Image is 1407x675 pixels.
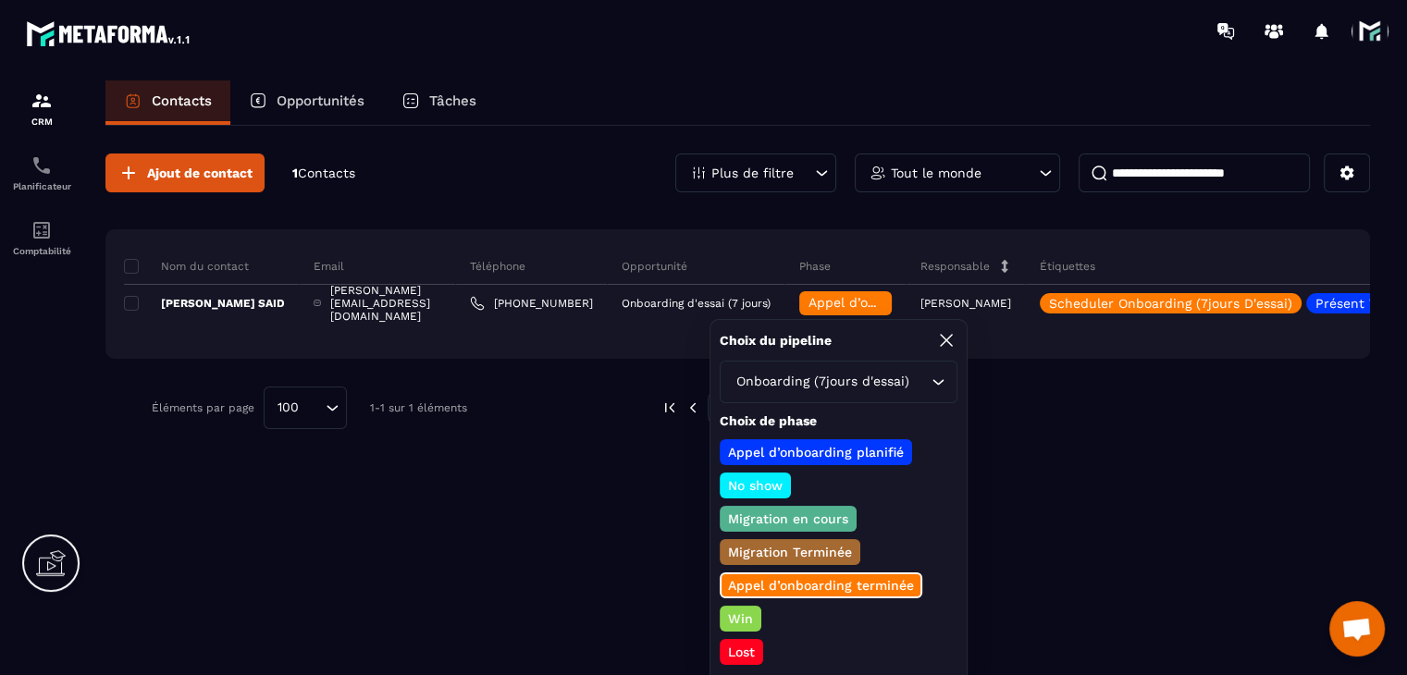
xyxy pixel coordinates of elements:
[891,166,981,179] p: Tout le monde
[5,205,79,270] a: accountantaccountantComptabilité
[725,443,907,461] p: Appel d’onboarding planifié
[5,76,79,141] a: formationformationCRM
[292,165,355,182] p: 1
[732,372,913,392] span: Onboarding (7jours d'essai)
[661,399,678,416] img: prev
[920,297,1011,310] p: [PERSON_NAME]
[264,387,347,429] div: Search for option
[370,401,467,414] p: 1-1 sur 1 éléments
[277,92,364,109] p: Opportunités
[298,166,355,180] span: Contacts
[124,259,249,274] p: Nom du contact
[1329,601,1385,657] a: Ouvrir le chat
[725,543,855,561] p: Migration Terminée
[920,259,990,274] p: Responsable
[711,166,794,179] p: Plus de filtre
[31,90,53,112] img: formation
[720,412,957,430] p: Choix de phase
[622,259,687,274] p: Opportunité
[725,609,756,628] p: Win
[105,80,230,125] a: Contacts
[5,141,79,205] a: schedulerschedulerPlanificateur
[725,576,917,595] p: Appel d’onboarding terminée
[470,296,593,311] a: [PHONE_NUMBER]
[622,297,771,310] p: Onboarding d'essai (7 jours)
[152,92,212,109] p: Contacts
[31,154,53,177] img: scheduler
[1040,259,1095,274] p: Étiquettes
[913,372,927,392] input: Search for option
[314,259,344,274] p: Email
[720,332,832,350] p: Choix du pipeline
[5,181,79,191] p: Planificateur
[383,80,495,125] a: Tâches
[808,295,994,310] span: Appel d’onboarding terminée
[685,399,701,416] img: prev
[230,80,383,125] a: Opportunités
[720,361,957,403] div: Search for option
[470,259,525,274] p: Téléphone
[5,246,79,256] p: Comptabilité
[305,398,321,418] input: Search for option
[799,259,831,274] p: Phase
[708,390,740,425] p: 01
[124,296,285,311] p: [PERSON_NAME] SAID
[26,17,192,50] img: logo
[271,398,305,418] span: 100
[725,509,851,528] p: Migration en cours
[725,643,758,661] p: Lost
[105,153,265,192] button: Ajout de contact
[5,117,79,127] p: CRM
[152,401,254,414] p: Éléments par page
[31,219,53,241] img: accountant
[429,92,476,109] p: Tâches
[1049,297,1292,310] p: Scheduler Onboarding (7jours D'essai)
[725,476,785,495] p: No show
[147,164,253,182] span: Ajout de contact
